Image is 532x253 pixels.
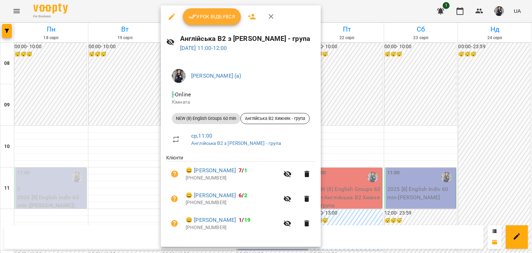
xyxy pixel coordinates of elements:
p: [PHONE_NUMBER] [186,175,279,182]
ul: Клієнти [166,154,315,238]
a: ср , 11:00 [191,132,212,139]
button: Візит ще не сплачено. Додати оплату? [166,166,183,182]
span: NEW (8) English Groups 60 min [172,115,240,122]
a: Англійська B2 з [PERSON_NAME] - група [191,140,281,146]
span: Урок відбувся [188,12,236,21]
p: Кімната [172,99,310,106]
img: 5dc71f453aaa25dcd3a6e3e648fe382a.JPG [172,69,186,83]
p: [PHONE_NUMBER] [186,199,279,206]
a: [DATE] 11:00-12:00 [180,45,227,51]
a: [PERSON_NAME] (а) [191,72,241,79]
span: 2 [244,192,247,199]
span: 1 [244,167,247,174]
span: 1 [239,217,242,223]
button: Урок відбувся [183,8,241,25]
p: [PHONE_NUMBER] [186,224,279,231]
button: Візит ще не сплачено. Додати оплату? [166,191,183,207]
a: 😀 [PERSON_NAME] [186,191,236,200]
span: Англійська В2 Хижняк - група [241,115,309,122]
div: Англійська В2 Хижняк - група [240,113,310,124]
span: - Online [172,91,192,98]
span: 19 [244,217,250,223]
h6: Англійська B2 з [PERSON_NAME] - група [180,33,315,44]
button: Візит ще не сплачено. Додати оплату? [166,215,183,232]
a: 😀 [PERSON_NAME] [186,216,236,224]
b: / [239,217,250,223]
a: 😀 [PERSON_NAME] [186,166,236,175]
span: 6 [239,192,242,199]
b: / [239,167,247,174]
span: 7 [239,167,242,174]
b: / [239,192,247,199]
